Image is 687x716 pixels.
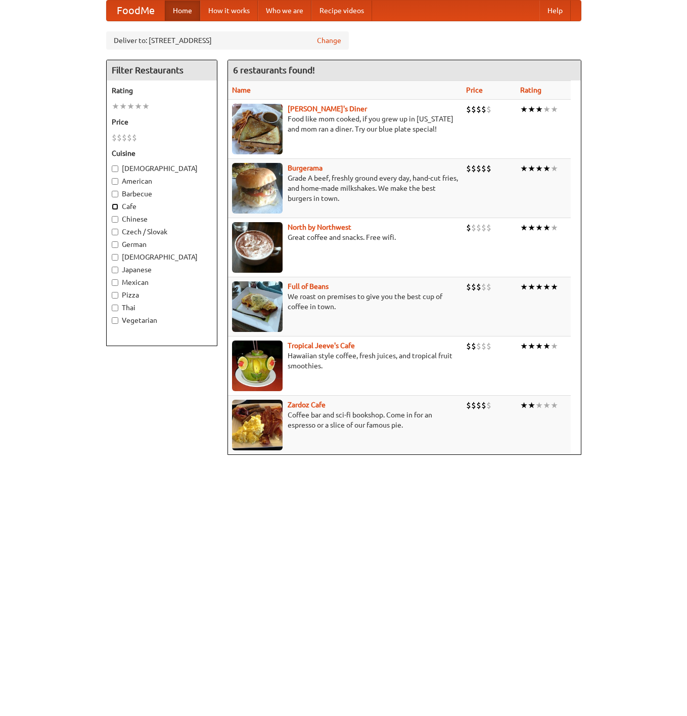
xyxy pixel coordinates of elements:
[476,104,481,115] li: $
[112,317,118,324] input: Vegetarian
[543,222,551,233] li: ★
[317,35,341,46] a: Change
[112,315,212,325] label: Vegetarian
[288,105,367,113] a: [PERSON_NAME]'s Diner
[466,400,471,411] li: $
[112,216,118,223] input: Chinese
[288,342,355,350] a: Tropical Jeeve's Cafe
[232,291,458,312] p: We roast on premises to give you the best cup of coffee in town.
[232,410,458,430] p: Coffee bar and sci-fi bookshop. Come in for an espresso or a slice of our famous pie.
[476,222,481,233] li: $
[117,132,122,143] li: $
[288,401,326,409] a: Zardoz Cafe
[471,400,476,411] li: $
[466,86,483,94] a: Price
[520,104,528,115] li: ★
[543,400,551,411] li: ★
[232,341,283,391] img: jeeves.jpg
[112,165,118,172] input: [DEMOGRAPHIC_DATA]
[476,341,481,352] li: $
[520,86,541,94] a: Rating
[551,341,558,352] li: ★
[232,400,283,450] img: zardoz.jpg
[543,163,551,174] li: ★
[232,104,283,154] img: sallys.jpg
[112,148,212,158] h5: Cuisine
[471,281,476,292] li: $
[112,178,118,185] input: American
[535,163,543,174] li: ★
[112,201,212,212] label: Cafe
[481,341,486,352] li: $
[112,252,212,262] label: [DEMOGRAPHIC_DATA]
[106,31,349,50] div: Deliver to: [STREET_ADDRESS]
[551,222,558,233] li: ★
[551,104,558,115] li: ★
[543,104,551,115] li: ★
[535,222,543,233] li: ★
[466,222,471,233] li: $
[471,163,476,174] li: $
[520,400,528,411] li: ★
[288,223,351,231] a: North by Northwest
[288,164,323,172] a: Burgerama
[107,60,217,80] h4: Filter Restaurants
[486,341,491,352] li: $
[112,267,118,273] input: Japanese
[476,163,481,174] li: $
[528,400,535,411] li: ★
[535,104,543,115] li: ★
[122,132,127,143] li: $
[486,163,491,174] li: $
[528,281,535,292] li: ★
[481,163,486,174] li: $
[520,341,528,352] li: ★
[486,400,491,411] li: $
[112,292,118,299] input: Pizza
[112,254,118,261] input: [DEMOGRAPHIC_DATA]
[486,222,491,233] li: $
[311,1,372,21] a: Recipe videos
[466,104,471,115] li: $
[119,101,127,112] li: ★
[233,65,315,75] ng-pluralize: 6 restaurants found!
[258,1,311,21] a: Who we are
[112,305,118,311] input: Thai
[232,163,283,214] img: burgerama.jpg
[520,163,528,174] li: ★
[535,341,543,352] li: ★
[112,239,212,249] label: German
[127,101,134,112] li: ★
[107,1,165,21] a: FoodMe
[112,176,212,186] label: American
[528,341,535,352] li: ★
[232,222,283,273] img: north.jpg
[520,281,528,292] li: ★
[112,214,212,224] label: Chinese
[528,104,535,115] li: ★
[520,222,528,233] li: ★
[112,265,212,275] label: Japanese
[481,104,486,115] li: $
[112,203,118,210] input: Cafe
[543,281,551,292] li: ★
[476,400,481,411] li: $
[481,222,486,233] li: $
[232,281,283,332] img: beans.jpg
[112,189,212,199] label: Barbecue
[471,341,476,352] li: $
[551,281,558,292] li: ★
[112,117,212,127] h5: Price
[112,86,212,96] h5: Rating
[288,282,329,290] a: Full of Beans
[232,232,458,242] p: Great coffee and snacks. Free wifi.
[112,101,119,112] li: ★
[481,281,486,292] li: $
[132,132,137,143] li: $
